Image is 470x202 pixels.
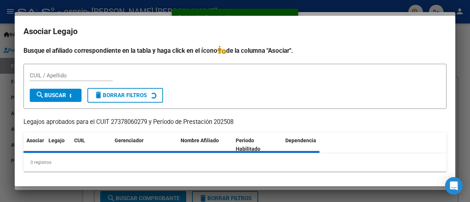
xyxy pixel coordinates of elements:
span: CUIL [74,137,85,143]
datatable-header-cell: Gerenciador [112,133,178,157]
h2: Asociar Legajo [23,25,446,38]
datatable-header-cell: Periodo Habilitado [233,133,282,157]
span: Legajo [48,137,65,143]
div: Open Intercom Messenger [445,177,463,195]
datatable-header-cell: CUIL [71,133,112,157]
span: Periodo Habilitado [236,137,260,152]
span: Borrar Filtros [94,92,147,99]
span: Buscar [36,92,66,99]
h4: Busque el afiliado correspondiente en la tabla y haga click en el ícono de la columna "Asociar". [23,46,446,55]
span: Dependencia [285,137,316,143]
span: Nombre Afiliado [181,137,219,143]
mat-icon: delete [94,91,103,99]
div: 0 registros [23,153,446,172]
span: Asociar [26,137,44,143]
datatable-header-cell: Asociar [23,133,46,157]
button: Buscar [30,89,82,102]
datatable-header-cell: Nombre Afiliado [178,133,233,157]
button: Borrar Filtros [87,88,163,103]
mat-icon: search [36,91,44,99]
datatable-header-cell: Dependencia [282,133,337,157]
datatable-header-cell: Legajo [46,133,71,157]
p: Legajos aprobados para el CUIT 27378060279 y Período de Prestación 202508 [23,118,446,127]
span: Gerenciador [115,137,144,143]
